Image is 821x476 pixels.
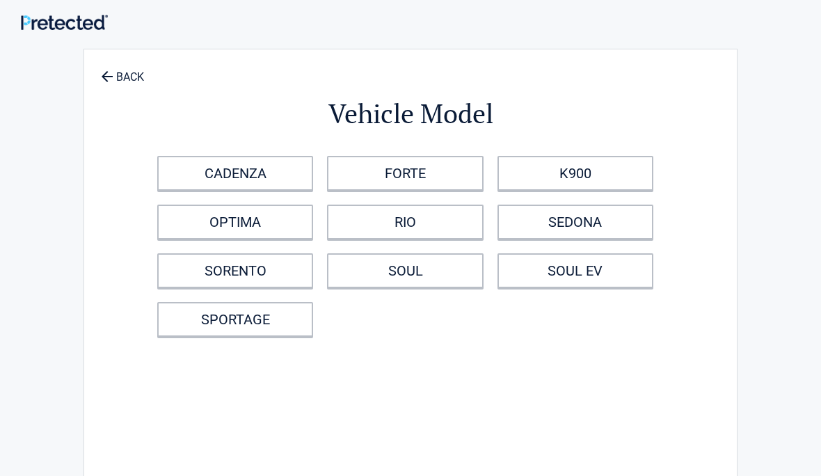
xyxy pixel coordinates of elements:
img: Main Logo [21,15,108,31]
a: K900 [497,156,653,191]
a: BACK [98,58,147,83]
a: SPORTAGE [157,302,313,337]
h2: Vehicle Model [161,96,660,132]
a: SEDONA [497,205,653,239]
a: CADENZA [157,156,313,191]
a: OPTIMA [157,205,313,239]
a: SOUL [327,253,483,288]
a: SOUL EV [497,253,653,288]
a: SORENTO [157,253,313,288]
a: RIO [327,205,483,239]
a: FORTE [327,156,483,191]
